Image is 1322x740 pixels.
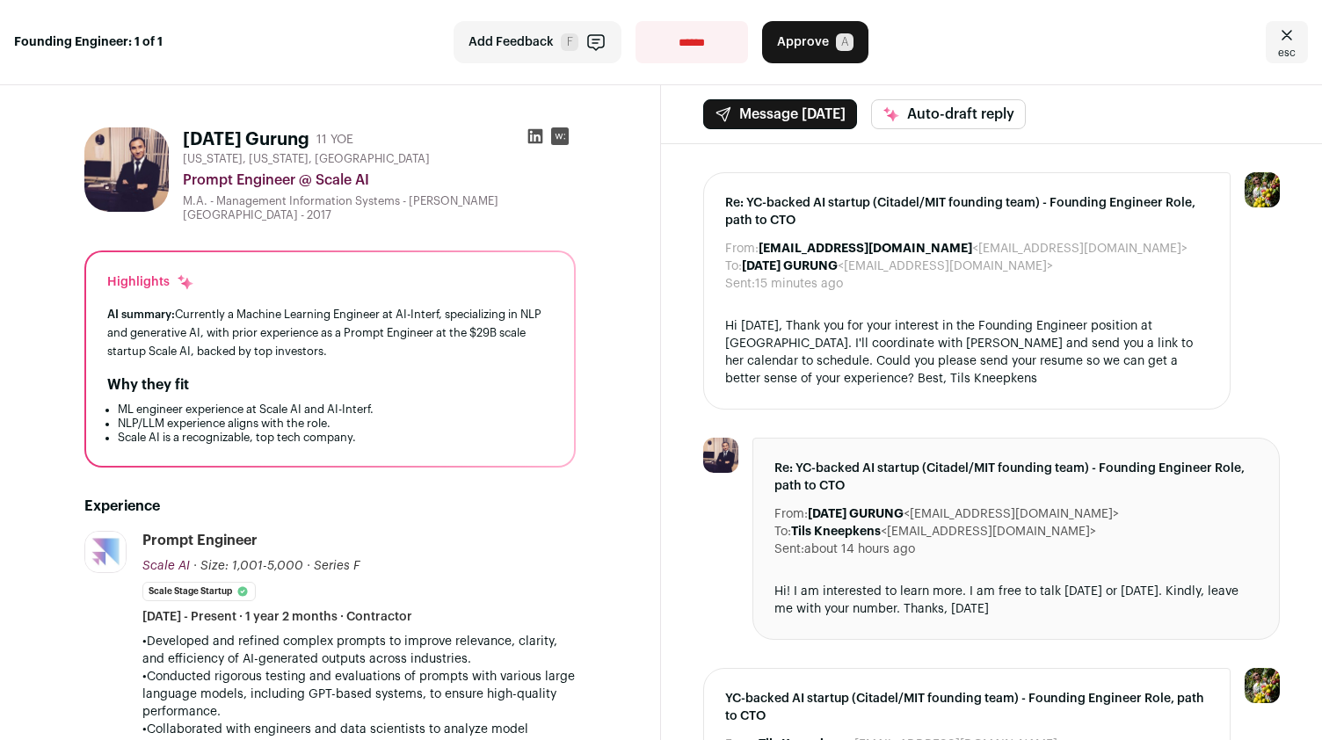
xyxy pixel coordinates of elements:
[725,258,742,275] dt: To:
[871,99,1026,129] button: Auto-draft reply
[314,560,360,572] span: Series F
[118,417,553,431] li: NLP/LLM experience aligns with the role.
[107,308,175,320] span: AI summary:
[183,194,576,222] div: M.A. - Management Information Systems - [PERSON_NAME][GEOGRAPHIC_DATA] - 2017
[774,540,804,558] dt: Sent:
[316,131,353,149] div: 11 YOE
[469,33,554,51] span: Add Feedback
[183,152,430,166] span: [US_STATE], [US_STATE], [GEOGRAPHIC_DATA]
[791,523,1096,540] dd: <[EMAIL_ADDRESS][DOMAIN_NAME]>
[759,243,972,255] b: [EMAIL_ADDRESS][DOMAIN_NAME]
[1245,172,1280,207] img: 6689865-medium_jpg
[774,583,1258,618] div: Hi! I am interested to learn more. I am free to talk [DATE] or [DATE]. Kindly, leave me with your...
[307,557,310,575] span: ·
[84,496,576,517] h2: Experience
[742,260,838,272] b: [DATE] GURUNG
[118,403,553,417] li: ML engineer experience at Scale AI and AI-Interf.
[762,21,868,63] button: Approve A
[183,170,576,191] div: Prompt Engineer @ Scale AI
[725,194,1209,229] span: Re: YC-backed AI startup (Citadel/MIT founding team) - Founding Engineer Role, path to CTO
[755,275,843,293] dd: 15 minutes ago
[118,431,553,445] li: Scale AI is a recognizable, top tech company.
[107,273,194,291] div: Highlights
[703,99,857,129] button: Message [DATE]
[725,240,759,258] dt: From:
[1266,21,1308,63] a: Close
[759,240,1188,258] dd: <[EMAIL_ADDRESS][DOMAIN_NAME]>
[774,505,808,523] dt: From:
[808,508,904,520] b: [DATE] GURUNG
[142,582,256,601] li: Scale Stage Startup
[742,258,1053,275] dd: <[EMAIL_ADDRESS][DOMAIN_NAME]>
[1245,668,1280,703] img: 6689865-medium_jpg
[725,690,1209,725] span: YC-backed AI startup (Citadel/MIT founding team) - Founding Engineer Role, path to CTO
[183,127,309,152] h1: [DATE] Gurung
[107,305,553,360] div: Currently a Machine Learning Engineer at AI-Interf, specializing in NLP and generative AI, with p...
[142,560,190,572] span: Scale AI
[454,21,621,63] button: Add Feedback F
[561,33,578,51] span: F
[777,33,829,51] span: Approve
[774,460,1258,495] span: Re: YC-backed AI startup (Citadel/MIT founding team) - Founding Engineer Role, path to CTO
[193,560,303,572] span: · Size: 1,001-5,000
[107,374,189,395] h2: Why they fit
[804,540,915,558] dd: about 14 hours ago
[142,633,576,668] p: •Developed and refined complex prompts to improve relevance, clarity, and efficiency of AI-genera...
[142,668,576,721] p: •Conducted rigorous testing and evaluations of prompts with various large language models, includ...
[14,33,163,51] strong: Founding Engineer: 1 of 1
[725,275,755,293] dt: Sent:
[84,127,169,212] img: d2a7b3d9561334306400a49ba427f6453abb224f9225744caeb3c007946b3295
[1278,46,1296,60] span: esc
[774,523,791,540] dt: To:
[142,608,412,626] span: [DATE] - Present · 1 year 2 months · Contractor
[725,317,1209,388] div: Hi [DATE], Thank you for your interest in the Founding Engineer position at [GEOGRAPHIC_DATA]. I'...
[836,33,853,51] span: A
[703,438,738,473] img: d2a7b3d9561334306400a49ba427f6453abb224f9225744caeb3c007946b3295
[808,505,1119,523] dd: <[EMAIL_ADDRESS][DOMAIN_NAME]>
[142,531,258,550] div: Prompt Engineer
[791,526,881,538] b: Tils Kneepkens
[85,532,126,572] img: 84a01a6776f63896549573730d1d4b61314e0a58f52d939f7b00a72cb73c4fe4.jpg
